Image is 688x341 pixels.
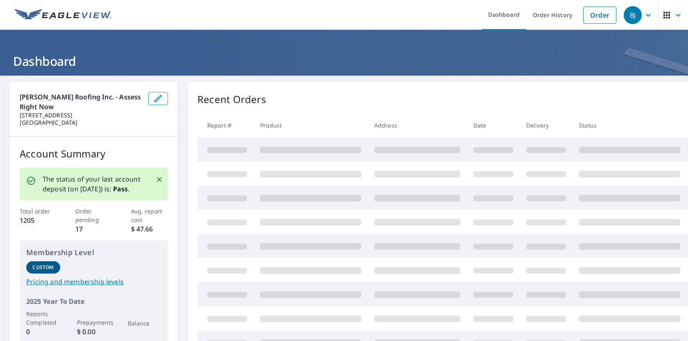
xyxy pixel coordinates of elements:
p: 17 [75,224,113,234]
p: Recent Orders [197,92,266,107]
a: Pricing and membership levels [26,277,161,287]
p: 1205 [20,215,57,225]
p: Prepayments [77,318,111,327]
p: Custom [32,264,54,271]
div: BJ [624,6,642,24]
button: Close [154,174,165,185]
th: Delivery [520,113,573,137]
th: Date [467,113,520,137]
p: $ 0.00 [77,327,111,337]
p: Total order [20,207,57,215]
p: [GEOGRAPHIC_DATA] [20,119,142,126]
p: $ 47.66 [131,224,168,234]
p: Account Summary [20,146,168,161]
p: Balance [128,319,162,328]
p: 2025 Year To Date [26,296,161,306]
img: EV Logo [15,9,111,21]
h1: Dashboard [10,53,678,70]
p: 0 [26,327,60,337]
p: Order pending [75,207,113,224]
th: Status [573,113,687,137]
a: Order [583,7,616,24]
th: Address [368,113,467,137]
p: Reports Completed [26,310,60,327]
p: [STREET_ADDRESS] [20,112,142,119]
p: The status of your last account deposit (on [DATE]) is: . [43,174,146,194]
b: Pass [113,184,128,193]
p: [PERSON_NAME] Roofing Inc. - Assess Right Now [20,92,142,112]
th: Report # [197,113,253,137]
th: Product [253,113,368,137]
p: Membership Level [26,247,161,258]
p: Avg. report cost [131,207,168,224]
